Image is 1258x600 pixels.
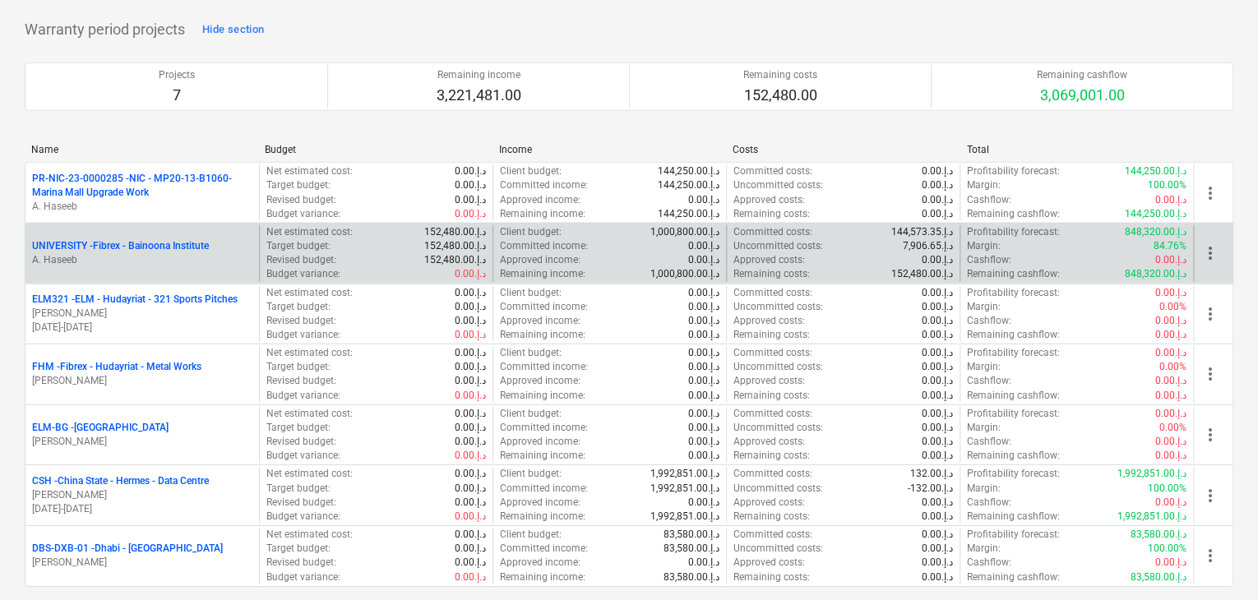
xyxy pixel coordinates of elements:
p: Target budget : [266,421,331,435]
p: Uncommitted costs : [733,482,823,496]
p: Revised budget : [266,193,336,207]
p: Revised budget : [266,314,336,328]
p: Remaining income : [500,328,585,342]
p: 0.00د.إ.‏ [688,421,719,435]
p: Remaining cashflow : [967,570,1060,584]
p: 0.00د.إ.‏ [455,300,486,314]
p: 144,573.35د.إ.‏ [891,225,953,239]
p: 0.00% [1159,421,1186,435]
p: 144,250.00د.إ.‏ [658,178,719,192]
p: 0.00د.إ.‏ [922,570,953,584]
p: Client budget : [500,164,562,178]
p: 0.00د.إ.‏ [688,449,719,463]
p: Uncommitted costs : [733,421,823,435]
div: Total [967,144,1187,155]
p: Budget variance : [266,570,340,584]
p: Client budget : [500,467,562,481]
p: 83,580.00د.إ.‏ [1131,528,1186,542]
p: Approved costs : [733,193,805,207]
p: 7,906.65د.إ.‏ [903,239,953,253]
p: Net estimated cost : [266,164,353,178]
p: 0.00د.إ.‏ [922,449,953,463]
p: 0.00د.إ.‏ [455,510,486,524]
p: Remaining cashflow : [967,449,1060,463]
p: Budget variance : [266,267,340,281]
p: 0.00د.إ.‏ [922,389,953,403]
p: [PERSON_NAME] [32,307,252,321]
p: 100.00% [1148,482,1186,496]
p: 1,992,851.00د.إ.‏ [650,467,719,481]
div: Income [499,144,719,155]
p: 0.00د.إ.‏ [922,510,953,524]
p: Cashflow : [967,253,1011,267]
p: 152,480.00د.إ.‏ [424,239,486,253]
p: Net estimated cost : [266,346,353,360]
p: 0.00د.إ.‏ [455,435,486,449]
p: [PERSON_NAME] [32,488,252,502]
p: 0.00د.إ.‏ [455,467,486,481]
p: Budget variance : [266,449,340,463]
p: Committed income : [500,300,588,314]
p: 0.00% [1159,360,1186,374]
p: 0.00د.إ.‏ [922,374,953,388]
p: 152,480.00د.إ.‏ [424,253,486,267]
p: 0.00د.إ.‏ [1155,389,1186,403]
p: Net estimated cost : [266,225,353,239]
p: 0.00د.إ.‏ [688,556,719,570]
p: 0.00د.إ.‏ [455,267,486,281]
p: Remaining income : [500,267,585,281]
p: 152,480.00د.إ.‏ [891,267,953,281]
p: 0.00د.إ.‏ [455,421,486,435]
p: 0.00د.إ.‏ [455,346,486,360]
p: Warranty period projects [25,20,185,39]
p: Profitability forecast : [967,467,1060,481]
p: 144,250.00د.إ.‏ [658,164,719,178]
p: 1,992,851.00د.إ.‏ [650,510,719,524]
p: Profitability forecast : [967,407,1060,421]
p: 0.00د.إ.‏ [922,178,953,192]
p: Profitability forecast : [967,225,1060,239]
p: 0.00د.إ.‏ [688,496,719,510]
p: 1,000,800.00د.إ.‏ [650,225,719,239]
p: 0.00د.إ.‏ [455,193,486,207]
p: Approved income : [500,556,580,570]
p: Remaining costs : [733,510,810,524]
div: Name [31,144,252,155]
p: 144,250.00د.إ.‏ [658,207,719,221]
div: CSH -China State - Hermes - Data Centre[PERSON_NAME][DATE]-[DATE] [32,474,252,516]
p: Cashflow : [967,496,1011,510]
p: [DATE] - [DATE] [32,502,252,516]
p: Margin : [967,482,1001,496]
p: 0.00د.إ.‏ [922,407,953,421]
p: Remaining income [437,68,521,82]
p: 0.00د.إ.‏ [455,328,486,342]
p: Approved income : [500,314,580,328]
p: 1,992,851.00د.إ.‏ [1117,467,1186,481]
p: 0.00د.إ.‏ [688,389,719,403]
p: A. Haseeb [32,200,252,214]
div: Costs [733,144,953,155]
span: more_vert [1200,364,1220,384]
p: 0.00د.إ.‏ [922,286,953,300]
p: Approved income : [500,374,580,388]
p: 1,992,851.00د.إ.‏ [1117,510,1186,524]
p: Budget variance : [266,328,340,342]
p: 144,250.00د.إ.‏ [1125,164,1186,178]
p: A. Haseeb [32,253,252,267]
p: 0.00د.إ.‏ [1155,286,1186,300]
p: 0.00د.إ.‏ [455,314,486,328]
p: Committed income : [500,360,588,374]
div: Hide section [202,21,264,39]
p: ELM321 - ELM - Hudayriat - 321 Sports Pitches [32,293,238,307]
p: Client budget : [500,286,562,300]
p: Revised budget : [266,435,336,449]
p: 0.00د.إ.‏ [455,496,486,510]
p: 0.00د.إ.‏ [922,421,953,435]
p: Remaining costs : [733,207,810,221]
p: Remaining cashflow : [967,207,1060,221]
p: 0.00د.إ.‏ [688,253,719,267]
p: 0.00د.إ.‏ [455,164,486,178]
p: Committed income : [500,178,588,192]
p: 0.00د.إ.‏ [922,193,953,207]
p: Remaining income : [500,449,585,463]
